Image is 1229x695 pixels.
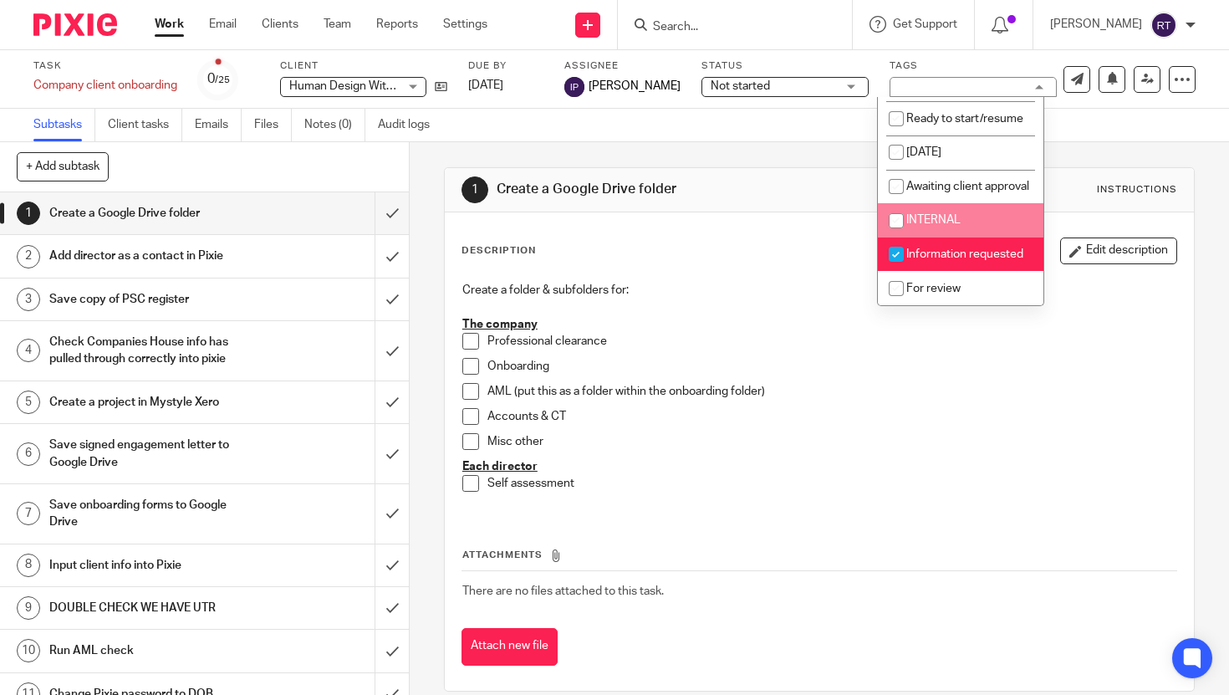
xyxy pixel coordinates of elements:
[280,59,447,73] label: Client
[49,287,255,312] h1: Save copy of PSC register
[215,75,230,84] small: /25
[906,113,1023,125] span: Ready to start/resume
[564,59,681,73] label: Assignee
[49,390,255,415] h1: Create a project in Mystyle Xero
[17,502,40,525] div: 7
[890,59,1057,73] label: Tags
[564,77,584,97] img: svg%3E
[17,554,40,577] div: 8
[17,391,40,414] div: 5
[462,585,664,597] span: There are no files attached to this task.
[462,319,538,330] u: The company
[195,109,242,141] a: Emails
[49,553,255,578] h1: Input client info into Pixie
[33,13,117,36] img: Pixie
[33,109,95,141] a: Subtasks
[1097,183,1177,197] div: Instructions
[1050,16,1142,33] p: [PERSON_NAME]
[108,109,182,141] a: Client tasks
[906,248,1023,260] span: Information requested
[49,201,255,226] h1: Create a Google Drive folder
[1060,238,1177,264] button: Edit description
[893,18,957,30] span: Get Support
[289,80,436,92] span: Human Design With Livy Ltd
[906,283,961,294] span: For review
[497,181,854,198] h1: Create a Google Drive folder
[324,16,351,33] a: Team
[378,109,442,141] a: Audit logs
[487,475,1176,492] p: Self assessment
[49,493,255,535] h1: Save onboarding forms to Google Drive
[462,282,1176,299] p: Create a folder & subfolders for:
[33,77,177,94] div: Company client onboarding
[17,152,109,181] button: + Add subtask
[487,333,1176,350] p: Professional clearance
[487,358,1176,375] p: Onboarding
[209,16,237,33] a: Email
[906,214,961,226] span: INTERNAL
[254,109,292,141] a: Files
[17,639,40,662] div: 10
[17,202,40,225] div: 1
[17,339,40,362] div: 4
[651,20,802,35] input: Search
[487,408,1176,425] p: Accounts & CT
[17,596,40,620] div: 9
[17,442,40,466] div: 6
[49,330,255,372] h1: Check Companies House info has pulled through correctly into pixie
[17,288,40,311] div: 3
[304,109,365,141] a: Notes (0)
[468,79,503,91] span: [DATE]
[49,638,255,663] h1: Run AML check
[443,16,487,33] a: Settings
[462,461,538,473] u: Each director
[207,69,230,89] div: 0
[701,59,869,73] label: Status
[487,383,1176,400] p: AML (put this as a folder within the onboarding folder)
[376,16,418,33] a: Reports
[487,433,1176,450] p: Misc other
[462,628,558,666] button: Attach new file
[462,550,543,560] span: Attachments
[49,595,255,621] h1: DOUBLE CHECK WE HAVE UTR
[711,80,770,92] span: Not started
[462,176,488,203] div: 1
[906,146,941,158] span: [DATE]
[155,16,184,33] a: Work
[468,59,543,73] label: Due by
[262,16,298,33] a: Clients
[589,78,681,95] span: [PERSON_NAME]
[49,432,255,475] h1: Save signed engagement letter to Google Drive
[462,244,536,258] p: Description
[33,59,177,73] label: Task
[1150,12,1177,38] img: svg%3E
[906,181,1029,192] span: Awaiting client approval
[49,243,255,268] h1: Add director as a contact in Pixie
[17,245,40,268] div: 2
